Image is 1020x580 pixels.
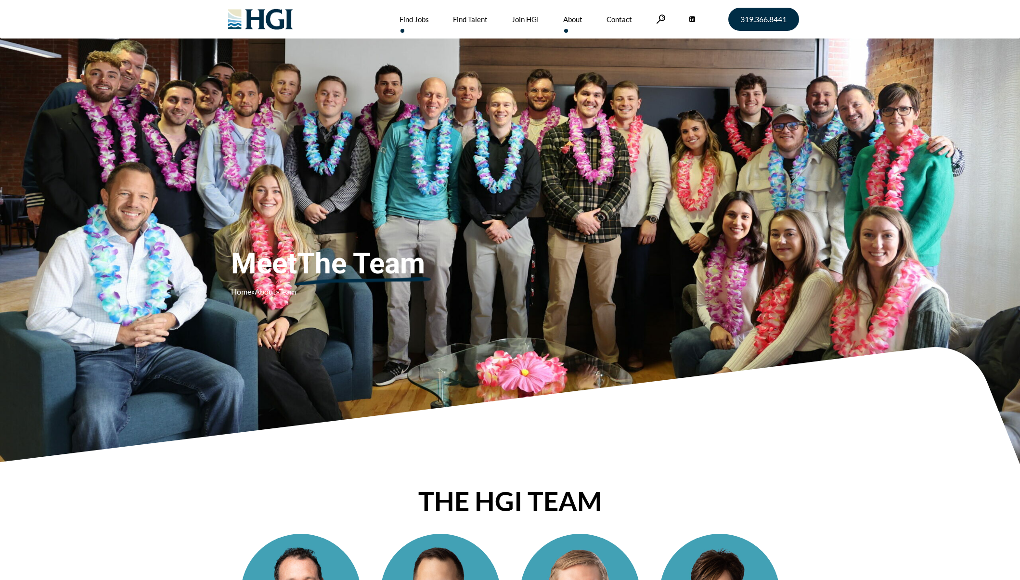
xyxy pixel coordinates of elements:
span: Team [279,287,296,296]
u: The Team [297,246,425,281]
a: Search [656,14,666,24]
a: About [255,287,276,296]
span: 319.366.8441 [740,15,787,23]
a: Home [231,287,251,296]
a: 319.366.8441 [728,8,799,31]
span: Meet [231,246,491,281]
h2: THE HGI TEAM [236,488,785,515]
span: » » [231,287,296,296]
